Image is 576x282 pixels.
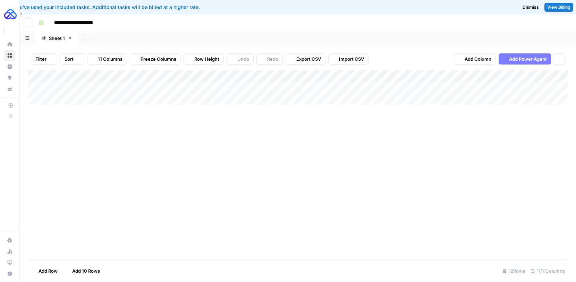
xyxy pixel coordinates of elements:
button: Workspace: AUQ [4,6,15,23]
div: You've used your included tasks. Additional tasks will be billed at a higher rate. [6,4,358,11]
a: Settings [4,235,15,246]
button: Filter [31,53,57,65]
div: 11/11 Columns [528,265,568,276]
a: Insights [4,61,15,72]
span: Filter [35,55,46,62]
span: Redo [267,55,278,62]
button: Dismiss [520,3,542,12]
span: Add Row [39,267,58,274]
span: Export CSV [296,55,321,62]
a: View Billing [544,3,573,12]
button: Row Height [184,53,224,65]
button: Add Power Agent [499,53,551,65]
button: Import CSV [328,53,369,65]
a: Browse [4,50,15,61]
span: Import CSV [339,55,364,62]
button: Export CSV [286,53,325,65]
a: Learning Hub [4,257,15,268]
span: 11 Columns [98,55,122,62]
button: Help + Support [4,268,15,279]
div: 12 Rows [500,265,528,276]
span: Sort [65,55,74,62]
a: Usage [4,246,15,257]
button: Add Row [28,265,62,276]
button: 11 Columns [87,53,127,65]
span: Undo [237,55,249,62]
button: Add Column [454,53,496,65]
button: Sort [60,53,84,65]
button: Freeze Columns [130,53,181,65]
span: Add Column [465,55,491,62]
button: Undo [227,53,254,65]
button: Add 10 Rows [62,265,104,276]
span: Dismiss [523,4,539,10]
a: Home [4,39,15,50]
a: Opportunities [4,72,15,83]
button: Redo [256,53,283,65]
span: Freeze Columns [141,55,176,62]
div: Sheet 1 [49,35,65,42]
span: Row Height [194,55,219,62]
span: Add Power Agent [509,55,547,62]
span: View Billing [547,4,570,10]
a: Your Data [4,83,15,94]
span: Add 10 Rows [72,267,100,274]
img: AUQ Logo [4,8,17,20]
a: Sheet 1 [35,31,78,45]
